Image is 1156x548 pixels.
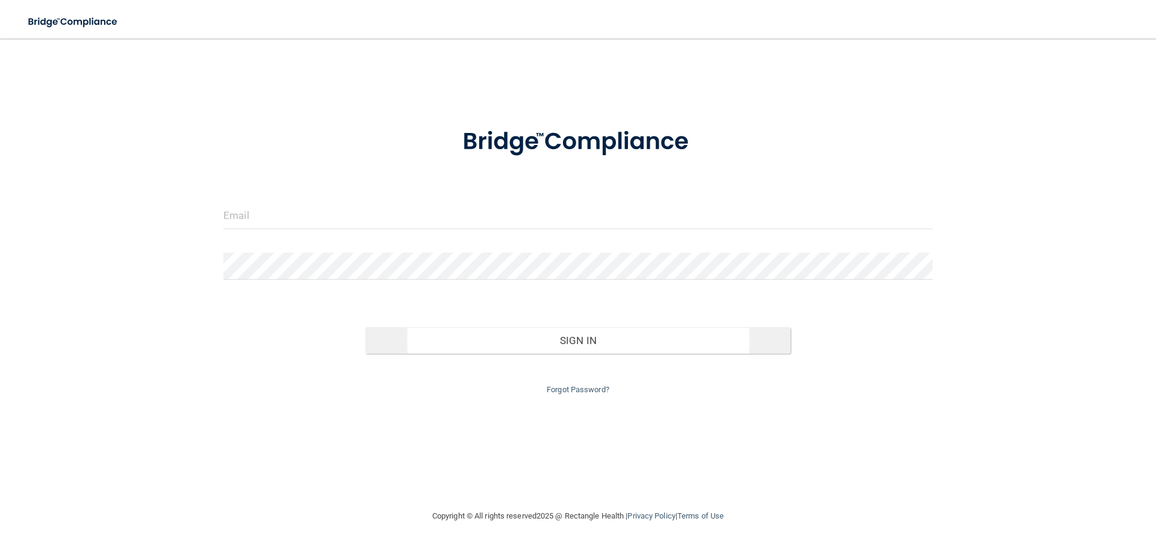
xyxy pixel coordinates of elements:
[358,497,798,535] div: Copyright © All rights reserved 2025 @ Rectangle Health | |
[677,511,724,520] a: Terms of Use
[223,202,933,229] input: Email
[438,111,718,173] img: bridge_compliance_login_screen.278c3ca4.svg
[18,10,129,34] img: bridge_compliance_login_screen.278c3ca4.svg
[365,327,791,354] button: Sign In
[627,511,675,520] a: Privacy Policy
[547,385,609,394] a: Forgot Password?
